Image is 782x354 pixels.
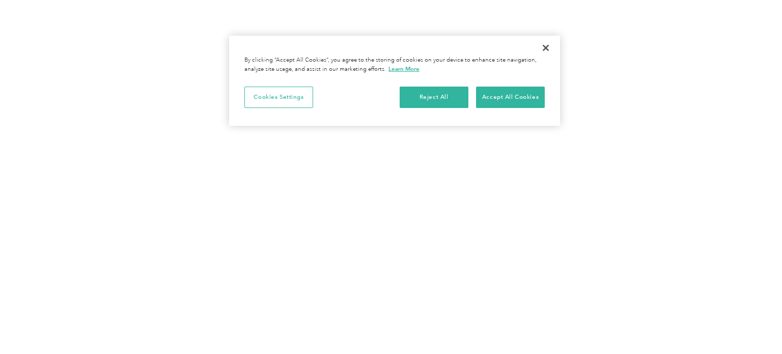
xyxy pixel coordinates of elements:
[244,87,313,108] button: Cookies Settings
[476,87,545,108] button: Accept All Cookies
[229,36,560,126] div: Privacy
[229,36,560,126] div: Cookie banner
[244,56,545,74] div: By clicking “Accept All Cookies”, you agree to the storing of cookies on your device to enhance s...
[535,37,557,59] button: Close
[400,87,468,108] button: Reject All
[388,65,420,72] a: More information about your privacy, opens in a new tab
